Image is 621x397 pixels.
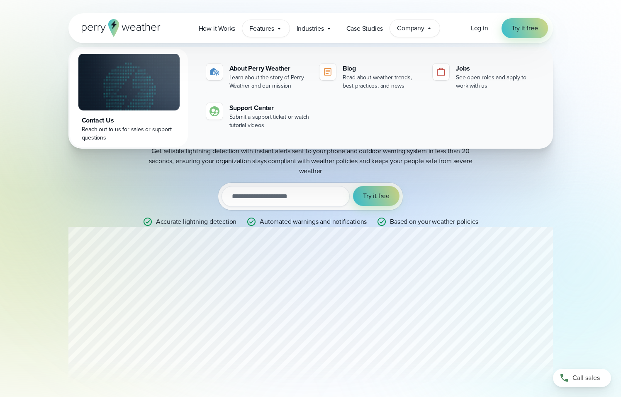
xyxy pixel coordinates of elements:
[390,217,478,227] p: Based on your weather policies
[323,67,333,77] img: blog-icon.svg
[397,23,424,33] span: Company
[456,74,536,90] div: See open roles and apply to work with us
[209,106,219,116] img: contact-icon.svg
[229,103,309,113] div: Support Center
[353,186,399,206] button: Try it free
[502,18,548,38] a: Try it free
[343,74,423,90] div: Read about weather trends, best practices, and news
[297,24,324,34] span: Industries
[229,64,309,74] div: About Perry Weather
[199,24,236,34] span: How it Works
[82,115,176,125] div: Contact Us
[343,64,423,74] div: Blog
[156,217,236,227] p: Accurate lightning detection
[229,74,309,90] div: Learn about the story of Perry Weather and our mission
[339,20,390,37] a: Case Studies
[363,191,390,201] span: Try it free
[203,100,313,133] a: Support Center Submit a support ticket or watch tutorial videos
[346,24,383,34] span: Case Studies
[429,60,539,93] a: Jobs See open roles and apply to work with us
[145,146,477,176] p: Get reliable lightning detection with instant alerts sent to your phone and outdoor warning syste...
[456,64,536,74] div: Jobs
[249,24,274,34] span: Features
[260,217,367,227] p: Automated warnings and notifications
[553,369,611,387] a: Call sales
[192,20,243,37] a: How it Works
[471,23,488,33] a: Log in
[511,23,538,33] span: Try it free
[572,373,600,383] span: Call sales
[70,49,188,147] a: Contact Us Reach out to us for sales or support questions
[229,113,309,130] div: Submit a support ticket or watch tutorial videos
[436,67,446,77] img: jobs-icon-1.svg
[82,125,176,142] div: Reach out to us for sales or support questions
[209,67,219,77] img: about-icon.svg
[316,60,426,93] a: Blog Read about weather trends, best practices, and news
[203,60,313,93] a: About Perry Weather Learn about the story of Perry Weather and our mission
